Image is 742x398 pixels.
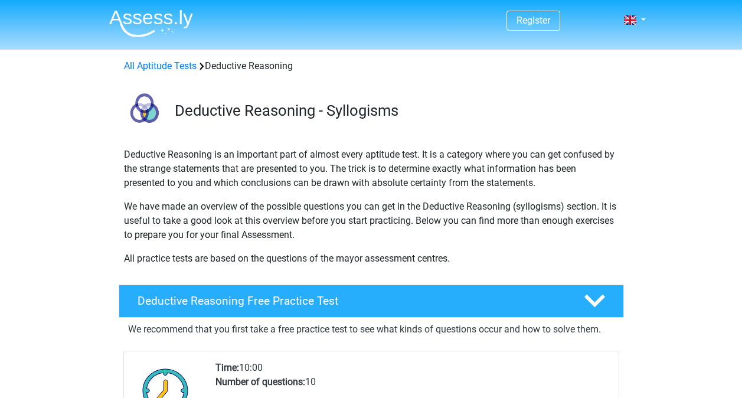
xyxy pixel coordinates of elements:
[517,15,550,26] a: Register
[119,59,623,73] div: Deductive Reasoning
[114,285,629,318] a: Deductive Reasoning Free Practice Test
[128,322,614,337] p: We recommend that you first take a free practice test to see what kinds of questions occur and ho...
[124,148,619,190] p: Deductive Reasoning is an important part of almost every aptitude test. It is a category where yo...
[138,294,565,308] h4: Deductive Reasoning Free Practice Test
[124,252,619,266] p: All practice tests are based on the questions of the mayor assessment centres.
[175,102,614,120] h3: Deductive Reasoning - Syllogisms
[124,200,619,242] p: We have made an overview of the possible questions you can get in the Deductive Reasoning (syllog...
[124,60,197,71] a: All Aptitude Tests
[119,87,169,138] img: deductive reasoning
[109,9,193,37] img: Assessly
[215,362,239,373] b: Time:
[215,376,305,387] b: Number of questions:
